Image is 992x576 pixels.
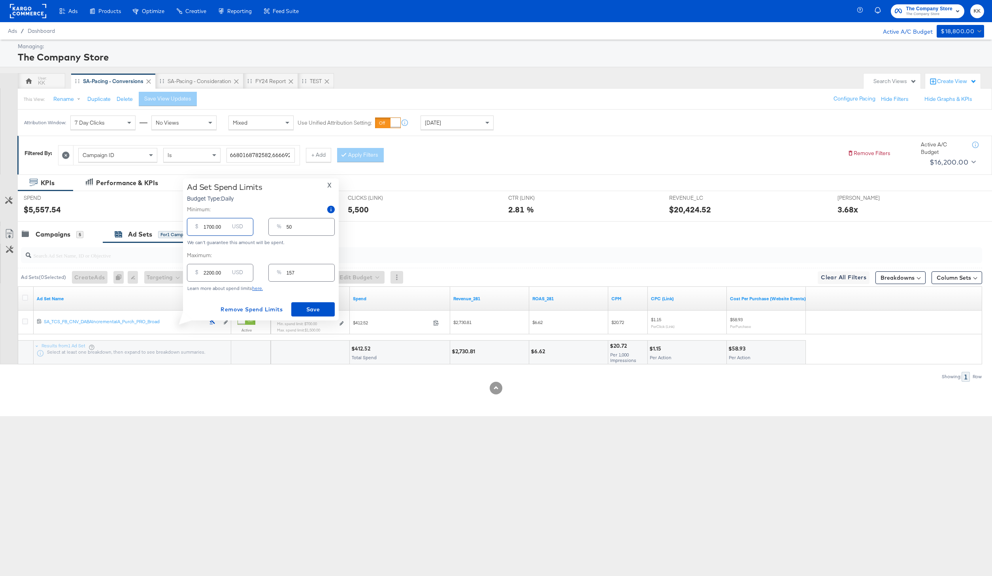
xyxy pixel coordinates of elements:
[18,43,982,50] div: Managing:
[18,50,982,64] div: The Company Store
[891,4,964,18] button: The Company StoreThe Company Store
[875,271,926,284] button: Breakdowns
[651,324,675,329] sub: Per Click (Link)
[327,180,332,191] span: X
[142,8,164,14] span: Optimize
[532,319,543,325] span: $6.62
[973,7,981,16] span: KK
[273,221,285,235] div: %
[837,204,858,215] div: 3.68x
[24,120,66,125] div: Attribution Window:
[24,194,83,202] span: SPEND
[21,274,66,281] div: Ad Sets ( 0 Selected)
[156,119,179,126] span: No Views
[44,318,205,327] a: SA_TCS_FB_CNV_DABAIncrementalA_Purch_PRO_Broad
[277,321,317,326] sub: Min. spend limit: $700.00
[229,267,246,281] div: USD
[932,271,982,284] button: Column Sets
[306,148,331,162] button: + Add
[348,194,407,202] span: CLICKS (LINK)
[531,348,547,355] div: $6.62
[83,152,114,159] span: Campaign ID
[324,182,335,188] button: X
[28,28,55,34] a: Dashboard
[508,204,534,215] div: 2.81 %
[669,194,728,202] span: REVENUE_LC
[96,178,158,188] div: Performance & KPIs
[873,78,917,85] div: Search Views
[192,267,202,281] div: $
[453,319,471,325] span: $2,730.81
[941,374,962,379] div: Showing:
[36,230,70,239] div: Campaigns
[294,305,332,315] span: Save
[937,78,977,85] div: Create View
[25,150,52,157] div: Filtered By:
[310,78,322,85] div: TEST
[44,318,205,325] div: SA_TCS_FB_CNV_DABAIncrementalA_Purch_PRO_Broad
[227,8,252,14] span: Reporting
[217,302,286,316] button: Remove Spend Limits
[187,182,262,192] div: Ad Set Spend Limits
[128,230,152,239] div: Ad Sets
[17,28,28,34] span: /
[941,27,974,36] div: $18,800.00
[24,96,45,102] div: This View:
[238,328,255,333] label: Active
[611,296,645,302] a: The average cost you've paid to have 1,000 impressions of your ad.
[353,296,447,302] a: The total amount spent to date.
[924,95,972,103] button: Hide Graphs & KPIs
[651,296,724,302] a: The average cost for each link click you've received from your ad.
[847,150,890,157] button: Remove Filters
[187,206,211,213] label: Minimum:
[970,4,984,18] button: KK
[117,95,133,103] button: Delete
[187,240,335,245] div: We can't guarantee this amount will be spent.
[921,141,964,155] div: Active A/C Budget
[31,244,892,260] input: Search Ad Set Name, ID or Objective
[41,178,55,188] div: KPIs
[452,348,477,355] div: $2,730.81
[192,221,202,235] div: $
[937,25,984,38] button: $18,800.00
[273,8,299,14] span: Feed Suite
[48,92,89,106] button: Rename
[348,204,369,215] div: 5,500
[728,345,748,352] div: $58.93
[453,296,526,302] a: Revenue_281
[906,5,952,13] span: The Company Store
[353,320,430,326] span: $412.52
[291,302,335,316] button: Save
[610,342,629,350] div: $20.72
[818,271,869,284] button: Clear All Filters
[233,119,247,126] span: Mixed
[229,221,246,235] div: USD
[221,305,283,315] span: Remove Spend Limits
[611,319,624,325] span: $20.72
[610,352,636,363] span: Per 1,000 Impressions
[24,204,61,215] div: $5,557.54
[508,194,568,202] span: CTR (LINK)
[160,79,164,83] div: Drag to reorder tab
[168,78,231,85] div: SA-Pacing - Consideration
[302,79,306,83] div: Drag to reorder tab
[247,79,252,83] div: Drag to reorder tab
[8,28,17,34] span: Ads
[669,204,711,215] div: $20,424.52
[821,273,866,282] span: Clear All Filters
[277,328,320,332] sub: Max. spend limit : $1,500.00
[75,79,79,83] div: Drag to reorder tab
[649,345,664,352] div: $1.15
[76,231,83,238] div: 5
[168,152,172,159] span: Is
[729,354,751,360] span: Per Action
[881,95,909,103] button: Hide Filters
[38,79,45,87] div: KK
[226,148,295,163] input: Enter a search term
[972,374,982,379] div: Row
[98,8,121,14] span: Products
[252,285,263,291] a: here.
[255,78,286,85] div: FY24 Report
[351,345,373,352] div: $412.52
